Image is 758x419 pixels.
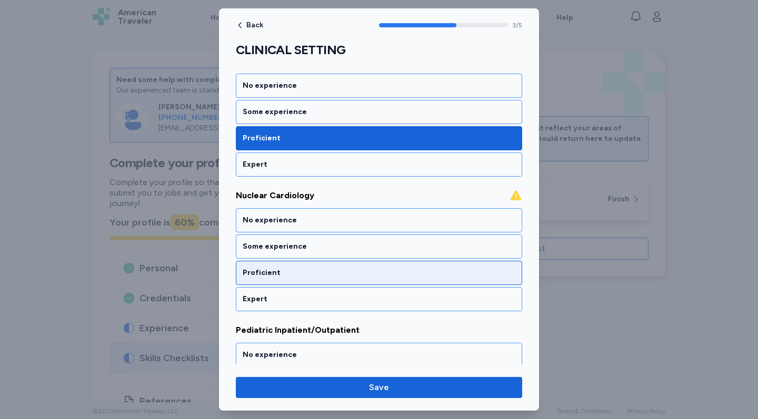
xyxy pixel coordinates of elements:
span: 3 / 5 [512,21,522,29]
div: No experience [243,80,515,91]
div: Some experience [243,241,515,252]
div: Proficient [243,268,515,278]
button: Back [236,21,263,29]
span: Nuclear Cardiology [236,189,505,202]
div: No experience [243,350,515,360]
span: Pediatric Inpatient/Outpatient [236,324,522,336]
button: Save [236,377,522,398]
span: Back [246,22,263,29]
div: Some experience [243,107,515,117]
div: Proficient [243,133,515,144]
div: Expert [243,159,515,170]
div: Expert [243,294,515,304]
span: Save [369,381,389,394]
h1: CLINICAL SETTING [236,42,522,58]
div: No experience [243,215,515,226]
